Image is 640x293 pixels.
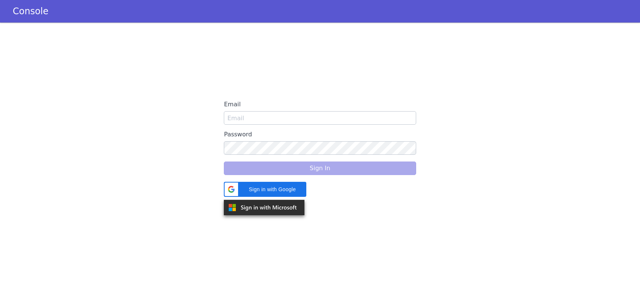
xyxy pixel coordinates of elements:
[224,98,416,111] label: Email
[224,128,416,141] label: Password
[243,186,302,193] span: Sign in with Google
[224,182,306,197] div: Sign in with Google
[4,6,57,17] a: Console
[224,111,416,125] input: Email
[224,200,304,215] img: azure.svg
